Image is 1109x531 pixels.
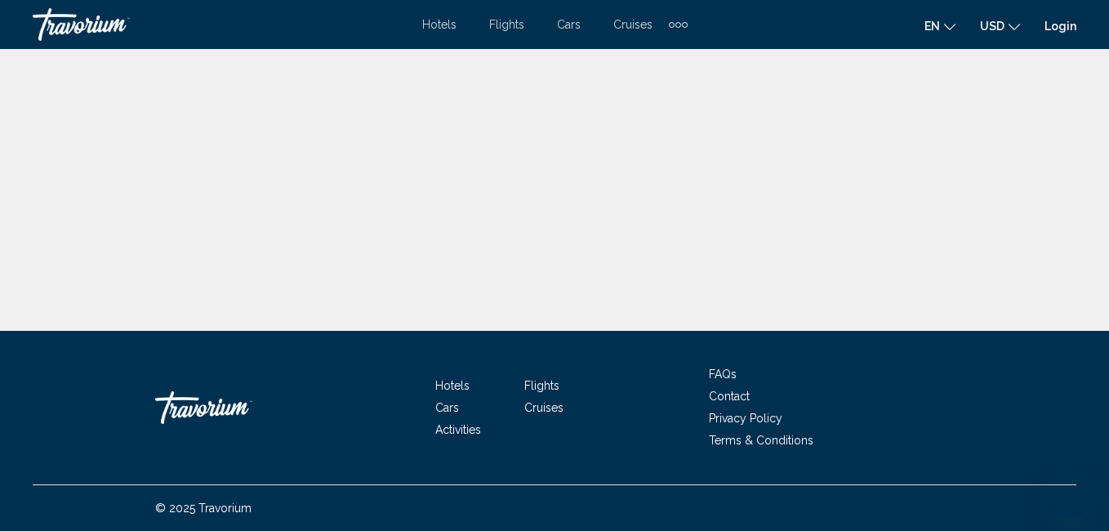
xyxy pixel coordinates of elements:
[524,379,559,392] a: Flights
[435,401,459,414] a: Cars
[613,18,652,31] a: Cruises
[155,502,252,515] span: © 2025 Travorium
[709,434,813,447] a: Terms & Conditions
[435,423,481,436] a: Activities
[435,379,470,392] a: Hotels
[709,390,750,403] a: Contact
[709,412,782,425] a: Privacy Policy
[1044,20,1076,33] a: Login
[33,8,406,41] a: Travorium
[422,18,457,31] a: Hotels
[980,20,1004,33] span: USD
[557,18,581,31] a: Cars
[980,14,1020,38] button: Change currency
[524,401,563,414] a: Cruises
[709,368,737,381] a: FAQs
[924,20,940,33] span: en
[1044,466,1096,518] iframe: Кнопка запуска окна обмена сообщениями
[924,14,955,38] button: Change language
[669,11,688,38] button: Extra navigation items
[489,18,524,31] a: Flights
[155,383,318,432] a: Travorium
